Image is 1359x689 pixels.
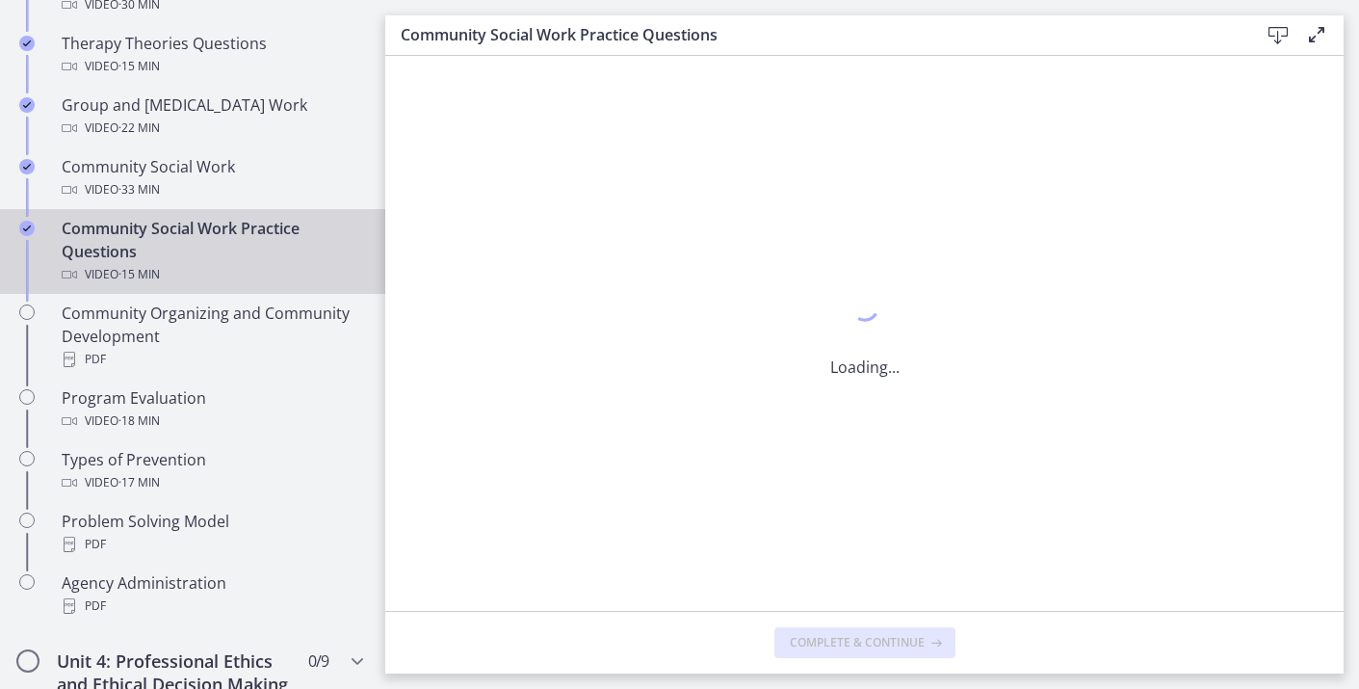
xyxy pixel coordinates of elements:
[62,348,362,371] div: PDF
[19,221,35,236] i: Completed
[118,471,160,494] span: · 17 min
[62,117,362,140] div: Video
[774,627,955,658] button: Complete & continue
[308,649,328,673] span: 0 / 9
[62,178,362,201] div: Video
[62,533,362,556] div: PDF
[62,595,362,618] div: PDF
[19,159,35,174] i: Completed
[830,288,900,332] div: 1
[401,23,1228,46] h3: Community Social Work Practice Questions
[62,32,362,78] div: Therapy Theories Questions
[62,302,362,371] div: Community Organizing and Community Development
[19,97,35,113] i: Completed
[790,635,925,650] span: Complete & continue
[62,263,362,286] div: Video
[62,217,362,286] div: Community Social Work Practice Questions
[118,263,160,286] span: · 15 min
[118,410,160,433] span: · 18 min
[118,178,160,201] span: · 33 min
[62,448,362,494] div: Types of Prevention
[62,410,362,433] div: Video
[62,55,362,78] div: Video
[62,386,362,433] div: Program Evaluation
[830,356,900,379] p: Loading...
[62,571,362,618] div: Agency Administration
[62,155,362,201] div: Community Social Work
[118,55,160,78] span: · 15 min
[62,471,362,494] div: Video
[118,117,160,140] span: · 22 min
[19,36,35,51] i: Completed
[62,510,362,556] div: Problem Solving Model
[62,93,362,140] div: Group and [MEDICAL_DATA] Work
